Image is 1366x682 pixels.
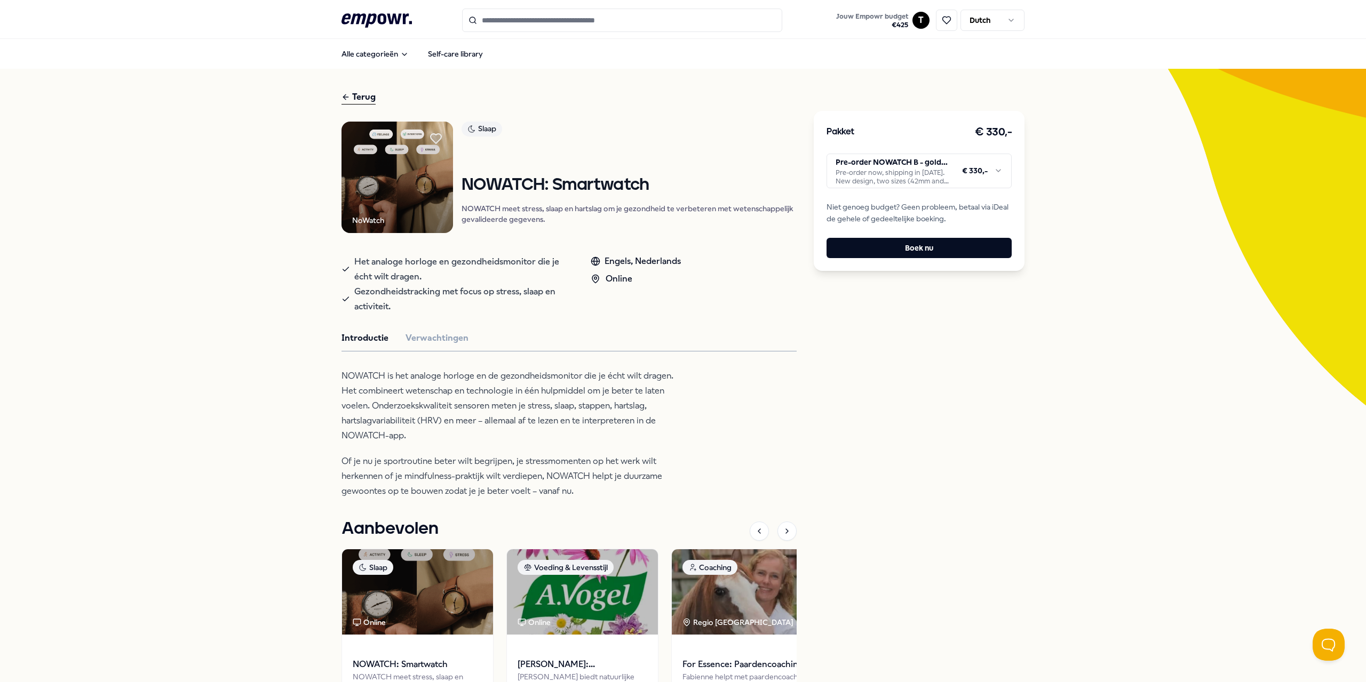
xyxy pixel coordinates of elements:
h1: NOWATCH: Smartwatch [462,176,797,195]
h3: € 330,- [975,124,1012,141]
h3: Pakket [827,125,854,139]
div: Voeding & Levensstijl [518,560,614,575]
div: Online [353,616,386,628]
img: package image [507,549,658,635]
h1: Aanbevolen [341,516,439,542]
div: Regio [GEOGRAPHIC_DATA] [682,616,795,628]
div: Coaching [682,560,737,575]
p: Of je nu je sportroutine beter wilt begrijpen, je stressmomenten op het werk wilt herkennen of je... [341,454,688,499]
span: For Essence: Paardencoaching [682,657,812,671]
div: Slaap [353,560,393,575]
div: Online [591,272,681,286]
span: Jouw Empowr budget [836,12,908,21]
button: Introductie [341,331,388,345]
div: Online [518,616,551,628]
img: package image [672,549,823,635]
div: Terug [341,90,376,105]
button: T [912,12,930,29]
p: NOWATCH is het analoge horloge en de gezondheidsmonitor die je écht wilt dragen. Het combineert w... [341,368,688,443]
iframe: Help Scout Beacon - Open [1313,629,1345,661]
p: NOWATCH meet stress, slaap en hartslag om je gezondheid te verbeteren met wetenschappelijk gevali... [462,203,797,224]
span: Het analoge horloge en gezondheidsmonitor die je écht wilt dragen. [354,254,569,284]
div: NoWatch [352,214,384,226]
span: [PERSON_NAME]: Supplementen [518,657,647,671]
div: Engels, Nederlands [591,254,681,268]
a: Slaap [462,122,797,140]
div: Slaap [462,122,502,137]
nav: Main [333,43,491,65]
a: Jouw Empowr budget€425 [832,9,912,31]
a: Self-care library [419,43,491,65]
span: € 425 [836,21,908,29]
span: Niet genoeg budget? Geen probleem, betaal via iDeal de gehele of gedeeltelijke boeking. [827,201,1012,225]
img: Product Image [341,122,453,233]
img: package image [342,549,493,635]
span: NOWATCH: Smartwatch [353,657,482,671]
button: Boek nu [827,238,1012,258]
input: Search for products, categories or subcategories [462,9,782,32]
button: Alle categorieën [333,43,417,65]
button: Verwachtingen [406,331,468,345]
button: Jouw Empowr budget€425 [834,10,910,31]
span: Gezondheidstracking met focus op stress, slaap en activiteit. [354,284,569,314]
